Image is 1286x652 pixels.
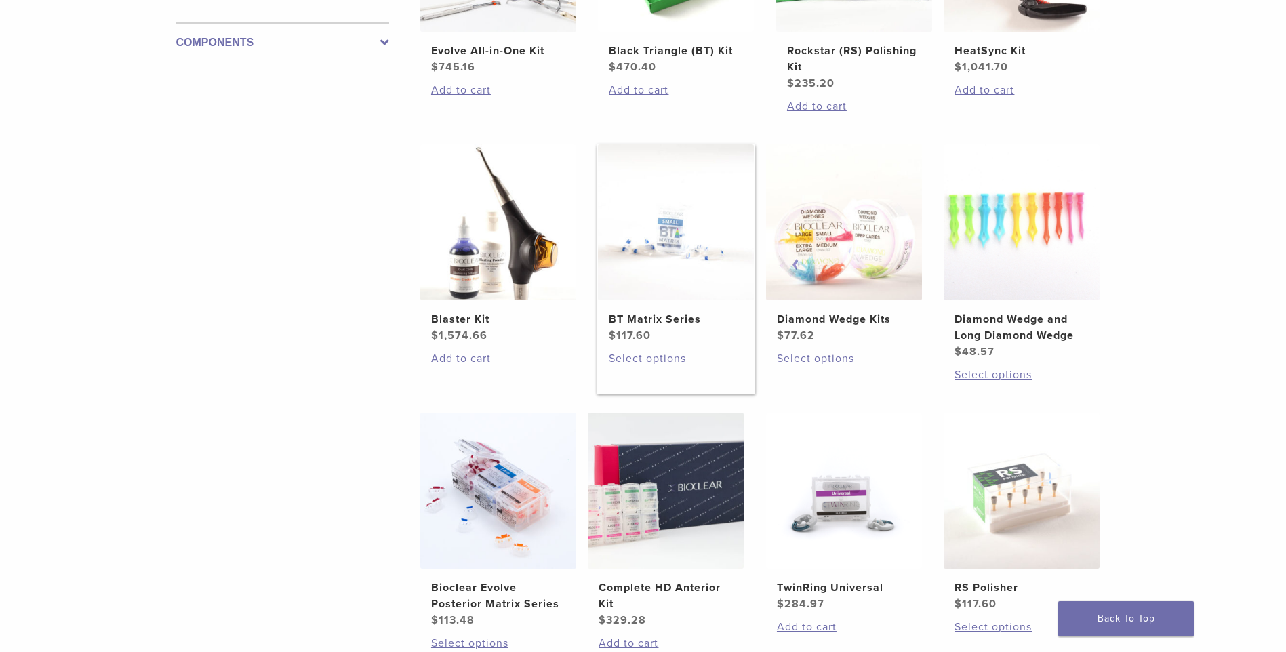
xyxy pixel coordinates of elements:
[955,619,1089,635] a: Select options for “RS Polisher”
[609,60,656,74] bdi: 470.40
[765,144,923,344] a: Diamond Wedge KitsDiamond Wedge Kits $77.62
[777,329,784,342] span: $
[955,82,1089,98] a: Add to cart: “HeatSync Kit”
[431,43,565,59] h2: Evolve All-in-One Kit
[787,77,835,90] bdi: 235.20
[943,144,1101,360] a: Diamond Wedge and Long Diamond WedgeDiamond Wedge and Long Diamond Wedge $48.57
[597,144,755,344] a: BT Matrix SeriesBT Matrix Series $117.60
[955,367,1089,383] a: Select options for “Diamond Wedge and Long Diamond Wedge”
[431,613,475,627] bdi: 113.48
[777,350,911,367] a: Select options for “Diamond Wedge Kits”
[777,619,911,635] a: Add to cart: “TwinRing Universal”
[431,613,439,627] span: $
[431,311,565,327] h2: Blaster Kit
[944,413,1100,569] img: RS Polisher
[609,82,743,98] a: Add to cart: “Black Triangle (BT) Kit”
[787,98,921,115] a: Add to cart: “Rockstar (RS) Polishing Kit”
[765,413,923,612] a: TwinRing UniversalTwinRing Universal $284.97
[777,329,815,342] bdi: 77.62
[420,144,578,344] a: Blaster KitBlaster Kit $1,574.66
[599,613,646,627] bdi: 329.28
[955,311,1089,344] h2: Diamond Wedge and Long Diamond Wedge
[431,60,475,74] bdi: 745.16
[609,60,616,74] span: $
[609,43,743,59] h2: Black Triangle (BT) Kit
[766,413,922,569] img: TwinRing Universal
[777,311,911,327] h2: Diamond Wedge Kits
[609,350,743,367] a: Select options for “BT Matrix Series”
[599,613,606,627] span: $
[766,144,922,300] img: Diamond Wedge Kits
[777,597,784,611] span: $
[944,144,1100,300] img: Diamond Wedge and Long Diamond Wedge
[787,43,921,75] h2: Rockstar (RS) Polishing Kit
[609,329,616,342] span: $
[609,329,651,342] bdi: 117.60
[420,413,576,569] img: Bioclear Evolve Posterior Matrix Series
[420,144,576,300] img: Blaster Kit
[609,311,743,327] h2: BT Matrix Series
[955,43,1089,59] h2: HeatSync Kit
[955,597,997,611] bdi: 117.60
[777,597,824,611] bdi: 284.97
[599,579,733,612] h2: Complete HD Anterior Kit
[955,60,962,74] span: $
[431,82,565,98] a: Add to cart: “Evolve All-in-One Kit”
[955,597,962,611] span: $
[587,413,745,628] a: Complete HD Anterior KitComplete HD Anterior Kit $329.28
[955,60,1008,74] bdi: 1,041.70
[943,413,1101,612] a: RS PolisherRS Polisher $117.60
[431,60,439,74] span: $
[176,35,389,51] label: Components
[431,329,487,342] bdi: 1,574.66
[588,413,744,569] img: Complete HD Anterior Kit
[955,345,994,359] bdi: 48.57
[598,144,754,300] img: BT Matrix Series
[787,77,795,90] span: $
[955,579,1089,596] h2: RS Polisher
[1058,601,1194,636] a: Back To Top
[431,350,565,367] a: Add to cart: “Blaster Kit”
[420,413,578,628] a: Bioclear Evolve Posterior Matrix SeriesBioclear Evolve Posterior Matrix Series $113.48
[599,635,733,651] a: Add to cart: “Complete HD Anterior Kit”
[777,579,911,596] h2: TwinRing Universal
[431,579,565,612] h2: Bioclear Evolve Posterior Matrix Series
[431,329,439,342] span: $
[955,345,962,359] span: $
[431,635,565,651] a: Select options for “Bioclear Evolve Posterior Matrix Series”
